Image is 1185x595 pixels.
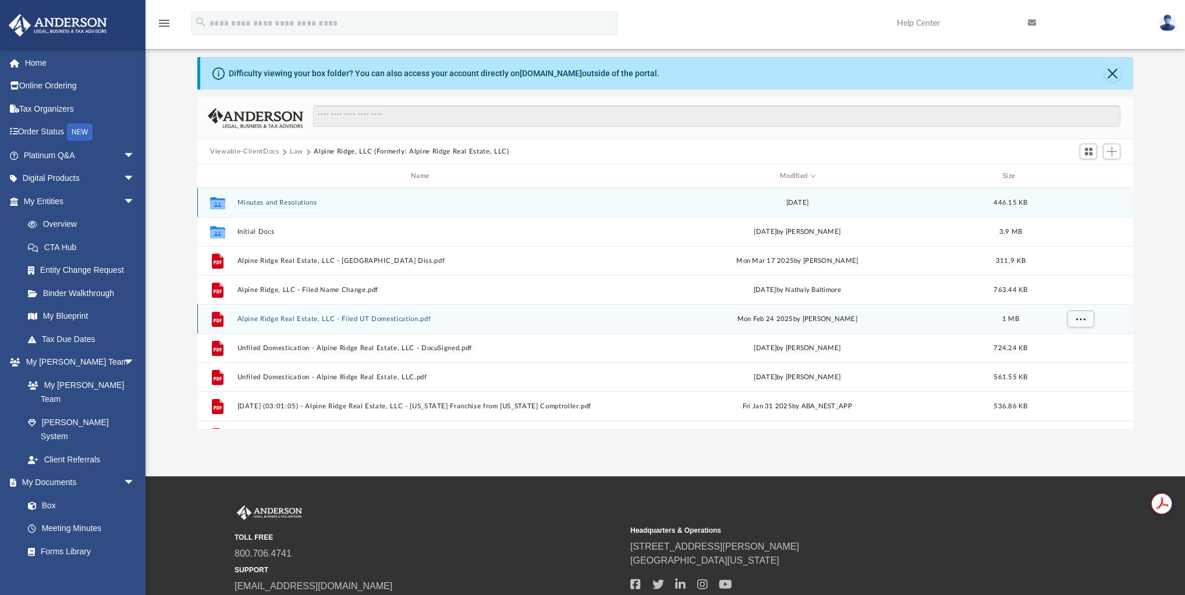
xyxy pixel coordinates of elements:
[8,97,152,120] a: Tax Organizers
[123,144,147,168] span: arrow_drop_down
[235,565,622,575] small: SUPPORT
[203,171,232,181] div: id
[1002,316,1019,322] span: 1 MB
[313,105,1120,127] input: Search files and folders
[630,525,1018,536] small: Headquarters & Operations
[8,167,152,190] a: Digital Productsarrow_drop_down
[16,327,152,351] a: Tax Due Dates
[612,343,982,354] div: [DATE] by [PERSON_NAME]
[123,167,147,191] span: arrow_drop_down
[994,374,1028,380] span: 561.55 KB
[16,540,141,563] a: Forms Library
[194,16,207,28] i: search
[994,403,1028,409] span: 536.86 KB
[994,287,1028,293] span: 763.44 KB
[67,123,93,141] div: NEW
[16,305,147,328] a: My Blueprint
[237,228,608,236] button: Initial Docs
[8,144,152,167] a: Platinum Q&Aarrow_drop_down
[237,402,608,410] button: [DATE] (03:01:05) - Alpine Ridge Real Estate, LLC - [US_STATE] Franchise from [US_STATE] Comptrol...
[8,190,152,213] a: My Entitiesarrow_drop_down
[8,120,152,144] a: Order StatusNEW
[237,171,607,181] div: Name
[612,314,982,325] div: Mon Feb 24 2025 by [PERSON_NAME]
[16,259,152,282] a: Entity Change Request
[235,505,304,521] img: Anderson Advisors Platinum Portal
[5,14,111,37] img: Anderson Advisors Platinum Portal
[16,517,147,540] a: Meeting Minutes
[996,258,1026,264] span: 311.9 KB
[1080,144,1097,160] button: Switch to Grid View
[999,229,1023,235] span: 3.9 MB
[16,494,141,517] a: Box
[994,199,1028,206] span: 446.15 KB
[612,372,982,383] div: [DATE] by [PERSON_NAME]
[8,471,147,494] a: My Documentsarrow_drop_down
[630,541,799,551] a: [STREET_ADDRESS][PERSON_NAME]
[237,286,608,294] button: Alpine Ridge, LLC - Filed Name Change.pdf
[237,344,608,352] button: Unfiled Domestication - Alpine Ridge Real Estate, LLC - DocuSigned.pdf
[157,16,171,30] i: menu
[988,171,1034,181] div: Size
[210,147,279,157] button: Viewable-ClientDocs
[229,67,659,80] div: Difficulty viewing your box folder? You can also access your account directly on outside of the p...
[612,198,982,208] div: [DATE]
[8,51,152,74] a: Home
[8,351,147,374] a: My [PERSON_NAME] Teamarrow_drop_down
[237,199,608,206] button: Minutes and Resolutions
[197,188,1133,429] div: grid
[520,69,582,78] a: [DOMAIN_NAME]
[314,147,509,157] button: Alpine Ridge, LLC (Formerly: Alpine Ridge Real Estate, LLC)
[630,555,779,565] a: [GEOGRAPHIC_DATA][US_STATE]
[123,471,147,495] span: arrow_drop_down
[157,22,171,30] a: menu
[16,236,152,259] a: CTA Hub
[1067,311,1094,328] button: More options
[16,448,147,471] a: Client Referrals
[290,147,303,157] button: Law
[123,351,147,375] span: arrow_drop_down
[237,373,608,381] button: Unfiled Domestication - Alpine Ridge Real Estate, LLC.pdf
[612,171,982,181] div: Modified
[1039,171,1121,181] div: id
[1105,65,1121,81] button: Close
[235,581,392,591] a: [EMAIL_ADDRESS][DOMAIN_NAME]
[16,213,152,236] a: Overview
[994,345,1028,351] span: 724.24 KB
[1103,144,1120,160] button: Add
[235,548,292,558] a: 800.706.4741
[612,285,982,295] div: [DATE] by Nathaly Baltimore
[16,373,141,411] a: My [PERSON_NAME] Team
[235,532,622,543] small: TOLL FREE
[8,74,152,98] a: Online Ordering
[612,256,982,266] div: Mon Mar 17 2025 by [PERSON_NAME]
[123,190,147,213] span: arrow_drop_down
[612,401,982,412] div: Fri Jan 31 2025 by ABA_NEST_APP
[1159,15,1176,31] img: User Pic
[612,227,982,237] div: [DATE] by [PERSON_NAME]
[16,282,152,305] a: Binder Walkthrough
[237,257,608,265] button: Alpine Ridge Real Estate, LLC - [GEOGRAPHIC_DATA] Diss.pdf
[237,315,608,323] button: Alpine Ridge Real Estate, LLC - Filed UT Domestication.pdf
[16,411,147,448] a: [PERSON_NAME] System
